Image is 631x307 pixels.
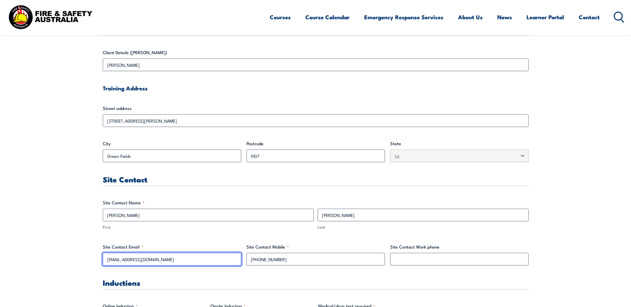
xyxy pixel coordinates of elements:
[103,199,144,206] legend: Site Contact Name
[246,140,385,147] label: Postcode
[390,244,529,250] label: Site Contact Work phone
[497,8,512,26] a: News
[458,8,483,26] a: About Us
[103,279,529,286] h3: Inductions
[305,8,350,26] a: Course Calendar
[318,224,529,230] label: Last
[103,175,529,183] h3: Site Contact
[270,8,291,26] a: Courses
[103,105,529,112] label: Street address
[390,140,529,147] label: State
[103,224,314,230] label: First
[103,84,529,92] h4: Training Address
[103,244,241,250] label: Site Contact Email
[246,244,385,250] label: Site Contact Mobile
[103,49,529,56] label: Client Details ([PERSON_NAME])
[103,140,241,147] label: City
[579,8,600,26] a: Contact
[364,8,443,26] a: Emergency Response Services
[527,8,564,26] a: Learner Portal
